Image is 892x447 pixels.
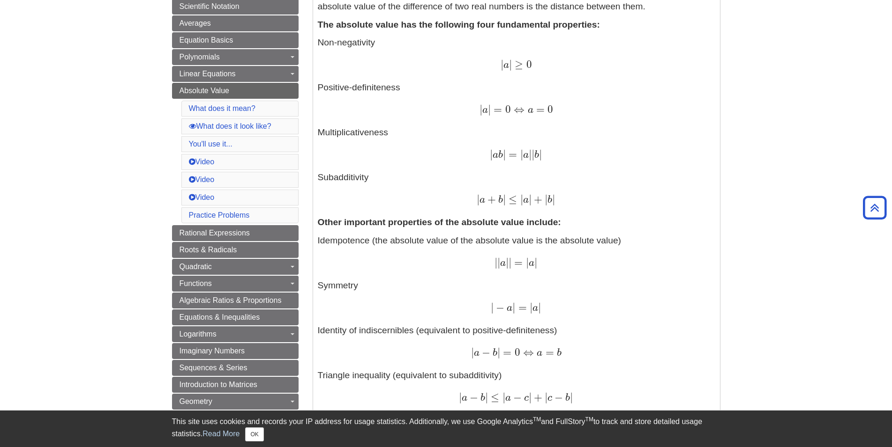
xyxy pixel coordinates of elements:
[497,346,500,359] span: |
[172,32,299,48] a: Equation Basics
[172,242,299,258] a: Roots & Radicals
[478,393,485,403] span: b
[189,193,215,201] a: Video
[490,148,493,161] span: |
[180,70,236,78] span: Linear Equations
[318,36,715,207] p: Non-negativity Positive-definiteness Multiplicativeness Subadditivity
[563,393,570,403] span: b
[180,229,250,237] span: Rational Expressions
[172,309,299,325] a: Equations & Inequalities
[491,103,502,116] span: =
[189,140,232,148] a: You'll use it...
[172,377,299,393] a: Introduction to Matrices
[172,326,299,342] a: Logarithms
[482,105,488,115] span: a
[494,301,504,314] span: −
[509,256,511,269] span: |
[530,301,532,314] span: |
[511,346,520,359] span: 0
[860,201,890,214] a: Back to Top
[189,104,255,112] a: What does it mean?
[480,195,485,205] span: a
[180,53,220,61] span: Polynomials
[318,20,600,29] strong: The absolute value has the following four fundamental properties:
[497,256,500,269] span: |
[534,348,542,358] span: a
[523,58,532,71] span: 0
[542,346,554,359] span: =
[474,348,480,358] span: a
[512,301,515,314] span: |
[172,360,299,376] a: Sequences & Series
[172,66,299,82] a: Linear Equations
[180,364,247,372] span: Sequences & Series
[180,347,245,355] span: Imaginary Numbers
[505,393,511,403] span: a
[532,391,542,403] span: +
[539,148,542,161] span: |
[172,343,299,359] a: Imaginary Numbers
[509,58,512,71] span: |
[189,122,271,130] a: What does it look like?
[547,195,552,205] span: b
[245,427,263,441] button: Close
[495,256,497,269] span: |
[529,148,532,161] span: |
[529,391,532,403] span: |
[485,391,488,403] span: |
[532,193,542,205] span: +
[522,393,529,403] span: c
[180,397,212,405] span: Geometry
[180,381,257,388] span: Introduction to Matrices
[172,416,720,441] div: This site uses cookies and records your IP address for usage statistics. Additionally, we use Goo...
[172,276,299,292] a: Functions
[502,391,505,403] span: |
[545,391,547,403] span: |
[180,313,260,321] span: Equations & Inequalities
[480,346,490,359] span: −
[488,391,499,403] span: ≤
[500,346,511,359] span: =
[511,256,523,269] span: =
[538,301,541,314] span: |
[512,58,523,71] span: ≥
[503,60,509,70] span: a
[506,148,517,161] span: =
[180,263,212,271] span: Quadratic
[520,346,534,359] span: ⇔
[570,391,573,403] span: |
[504,303,512,313] span: a
[202,430,240,438] a: Read More
[480,103,482,116] span: |
[552,391,563,403] span: −
[523,195,529,205] span: a
[534,256,537,269] span: |
[515,301,526,314] span: =
[554,348,562,358] span: b
[506,256,509,269] span: |
[180,246,237,254] span: Roots & Radicals
[172,293,299,308] a: Algebraic Ratios & Proportions
[500,258,506,268] span: a
[511,103,525,116] span: ⇔
[501,58,503,71] span: |
[545,103,553,116] span: 0
[503,148,506,161] span: |
[520,148,523,161] span: |
[496,195,503,205] span: b
[180,2,240,10] span: Scientific Notation
[180,296,282,304] span: Algebraic Ratios & Proportions
[189,211,250,219] a: Practice Problems
[180,19,211,27] span: Averages
[491,301,494,314] span: |
[189,158,215,166] a: Video
[523,150,529,160] span: a
[526,256,529,269] span: |
[467,391,478,403] span: −
[503,193,506,205] span: |
[172,259,299,275] a: Quadratic
[172,225,299,241] a: Rational Expressions
[525,105,533,115] span: a
[459,391,462,403] span: |
[318,217,561,227] strong: Other important properties of the absolute value include:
